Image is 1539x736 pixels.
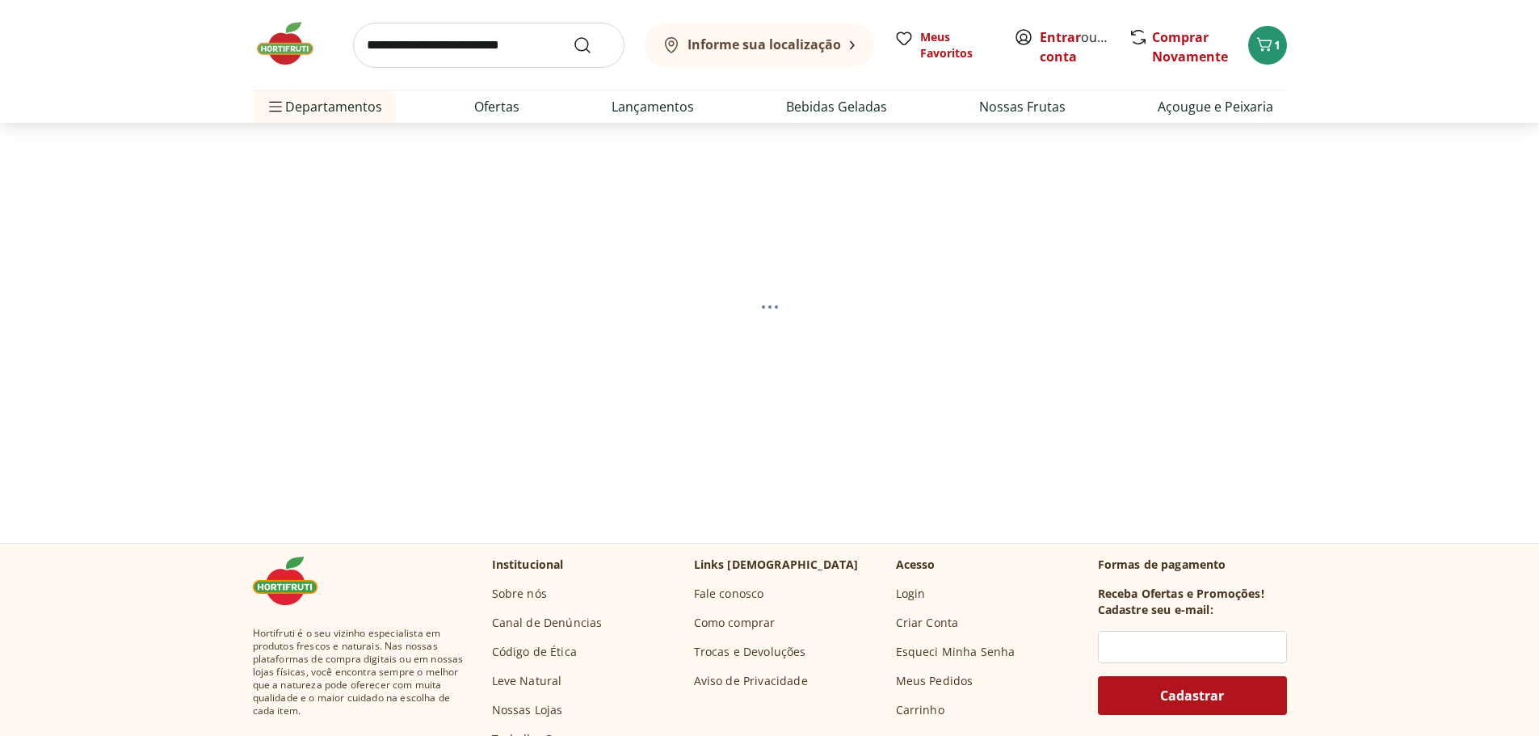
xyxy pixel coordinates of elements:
[492,673,562,689] a: Leve Natural
[896,557,936,573] p: Acesso
[1248,26,1287,65] button: Carrinho
[896,586,926,602] a: Login
[1040,28,1129,65] a: Criar conta
[688,36,841,53] b: Informe sua localização
[694,615,776,631] a: Como comprar
[1098,602,1213,618] h3: Cadastre seu e-mail:
[1098,557,1287,573] p: Formas de pagamento
[1158,97,1273,116] a: Açougue e Peixaria
[896,673,973,689] a: Meus Pedidos
[1274,37,1280,53] span: 1
[612,97,694,116] a: Lançamentos
[1160,689,1224,702] span: Cadastrar
[492,702,563,718] a: Nossas Lojas
[1098,676,1287,715] button: Cadastrar
[979,97,1066,116] a: Nossas Frutas
[896,702,944,718] a: Carrinho
[492,615,603,631] a: Canal de Denúncias
[1152,28,1228,65] a: Comprar Novamente
[1098,586,1264,602] h3: Receba Ofertas e Promoções!
[694,557,859,573] p: Links [DEMOGRAPHIC_DATA]
[573,36,612,55] button: Submit Search
[253,19,334,68] img: Hortifruti
[920,29,994,61] span: Meus Favoritos
[492,644,577,660] a: Código de Ética
[694,586,764,602] a: Fale conosco
[474,97,519,116] a: Ofertas
[1040,28,1081,46] a: Entrar
[353,23,624,68] input: search
[253,627,466,717] span: Hortifruti é o seu vizinho especialista em produtos frescos e naturais. Nas nossas plataformas de...
[786,97,887,116] a: Bebidas Geladas
[896,644,1015,660] a: Esqueci Minha Senha
[694,644,806,660] a: Trocas e Devoluções
[492,557,564,573] p: Institucional
[894,29,994,61] a: Meus Favoritos
[253,557,334,605] img: Hortifruti
[266,87,285,126] button: Menu
[266,87,382,126] span: Departamentos
[896,615,959,631] a: Criar Conta
[694,673,808,689] a: Aviso de Privacidade
[492,586,547,602] a: Sobre nós
[644,23,875,68] button: Informe sua localização
[1040,27,1112,66] span: ou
